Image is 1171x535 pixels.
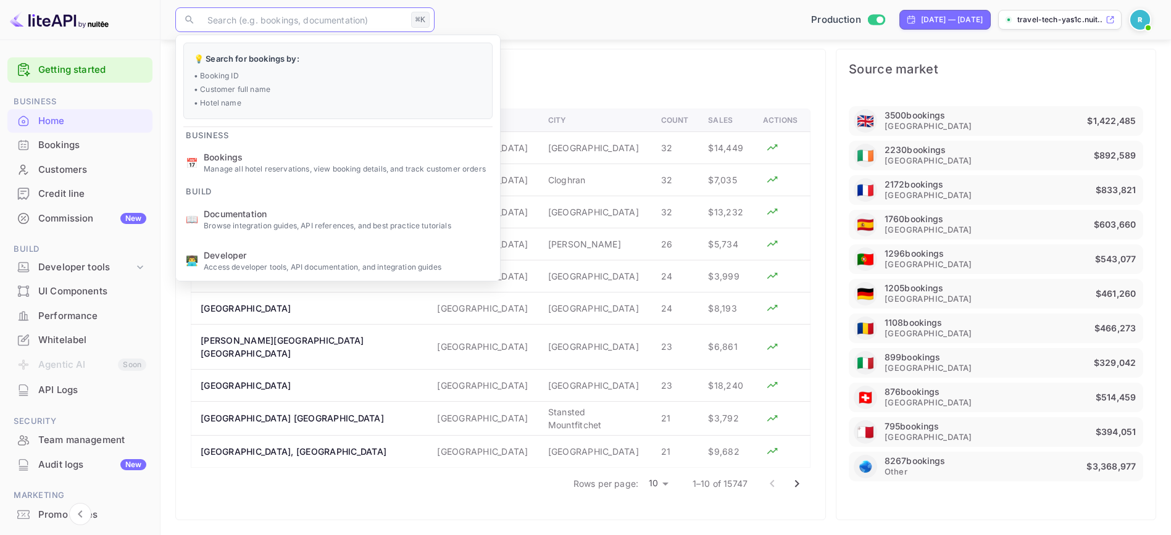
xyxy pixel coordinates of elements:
td: [GEOGRAPHIC_DATA] [425,401,538,435]
td: [GEOGRAPHIC_DATA] [425,324,538,369]
a: CommissionNew [7,207,152,230]
p: 8267 bookings [885,455,945,466]
button: Analyze hotel markup performance [763,299,781,317]
span: United States [857,211,874,239]
div: Portugal [854,247,877,271]
span: United States [857,315,874,342]
div: UI Components [7,280,152,304]
th: Actions [753,109,810,131]
th: [GEOGRAPHIC_DATA] [191,369,425,401]
a: API Logs [7,378,152,401]
div: Getting started [7,57,152,83]
a: Credit line [7,182,152,205]
div: Bookings [7,133,152,157]
span: Developer [204,249,490,262]
div: [DATE] — [DATE] [921,14,983,25]
td: $7,035 [698,164,753,196]
p: $892,589 [1094,148,1138,163]
p: $603,660 [1094,217,1138,232]
p: 📅 [186,156,198,170]
p: $329,042 [1094,355,1138,370]
div: Team management [7,428,152,452]
div: Promo codes [38,508,146,522]
a: Performance [7,304,152,327]
td: 26 [651,228,699,260]
div: New [120,213,146,224]
td: $8,193 [698,292,753,324]
p: Access developer tools, API documentation, and integration guides [204,262,490,273]
td: 21 [651,435,699,467]
div: Developer tools [38,260,134,275]
span: Build [7,243,152,256]
img: globe-africa [858,459,873,474]
div: Romania [854,317,877,340]
button: Analyze hotel markup performance [763,170,781,189]
span: [GEOGRAPHIC_DATA] [885,431,972,443]
div: Home [7,109,152,133]
span: [GEOGRAPHIC_DATA] [885,293,972,305]
p: 795 bookings [885,421,939,431]
div: Whitelabel [38,333,146,347]
div: Customers [7,158,152,182]
a: Customers [7,158,152,181]
span: United States [857,142,874,170]
p: $394,051 [1096,425,1138,439]
th: City [538,109,651,131]
span: Other [885,466,945,478]
button: Analyze hotel markup performance [763,234,781,253]
span: Security [7,415,152,428]
div: United Kingdom [854,109,877,133]
div: Bookings [38,138,146,152]
button: Go to next page [785,471,809,496]
th: [GEOGRAPHIC_DATA] [GEOGRAPHIC_DATA] [191,401,425,435]
td: 21 [651,401,699,435]
div: Credit line [38,187,146,201]
p: • Hotel name [194,97,482,109]
div: Whitelabel [7,328,152,352]
div: Performance [38,309,146,323]
div: Audit logs [38,458,146,472]
p: Manage all hotel reservations, view booking details, and track customer orders [204,164,490,175]
div: Promo codes [7,503,152,527]
p: 1205 bookings [885,283,943,293]
th: Sales [698,109,753,131]
button: Analyze hotel markup performance [763,409,781,428]
a: Promo codes [7,503,152,526]
div: Malta [854,420,877,444]
td: Cloghran [538,164,651,196]
div: Switch to Sandbox mode [806,13,890,27]
span: United States [857,176,874,204]
span: [GEOGRAPHIC_DATA] [885,120,972,132]
span: [GEOGRAPHIC_DATA] [885,362,972,374]
td: $3,999 [698,260,753,292]
div: Credit line [7,182,152,206]
span: [GEOGRAPHIC_DATA] [885,328,972,339]
div: Developer tools [7,257,152,278]
td: [GEOGRAPHIC_DATA] [425,435,538,467]
span: United States [857,384,874,412]
td: [GEOGRAPHIC_DATA] [538,292,651,324]
div: Switzerland [854,386,877,409]
td: [GEOGRAPHIC_DATA] [538,435,651,467]
span: Production [811,13,861,27]
span: United States [857,280,874,308]
p: Browse integration guides, API references, and best practice tutorials [204,220,490,231]
button: Analyze hotel markup performance [763,338,781,356]
p: 1108 bookings [885,317,942,328]
div: Audit logsNew [7,453,152,477]
th: Count [651,109,699,131]
td: $9,682 [698,435,753,467]
a: Audit logsNew [7,453,152,476]
td: [GEOGRAPHIC_DATA] [538,260,651,292]
img: LiteAPI logo [10,10,109,30]
div: Team management [38,433,146,447]
span: Bookings [204,151,490,164]
td: $6,861 [698,324,753,369]
p: • Booking ID [194,70,482,81]
button: Analyze hotel markup performance [763,376,781,394]
th: [PERSON_NAME][GEOGRAPHIC_DATA] [GEOGRAPHIC_DATA] [191,324,425,369]
p: 💡 Search for bookings by: [194,53,482,65]
button: Analyze hotel markup performance [763,267,781,285]
p: 3500 bookings [885,110,945,120]
p: $461,260 [1096,286,1138,301]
